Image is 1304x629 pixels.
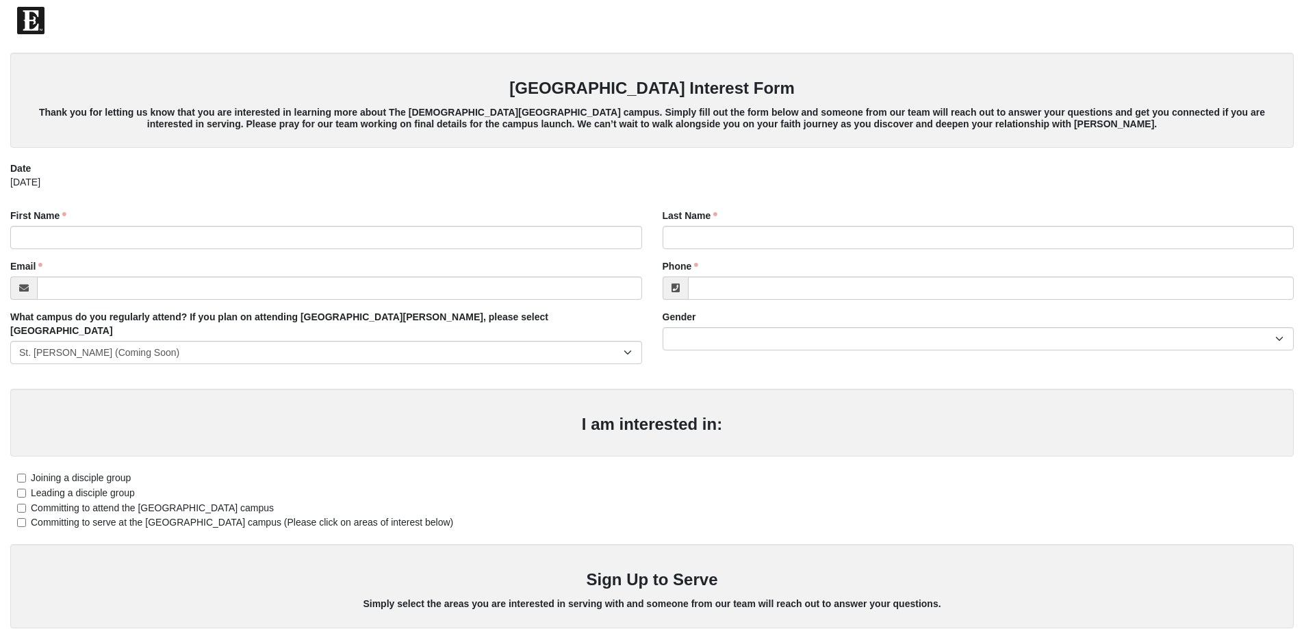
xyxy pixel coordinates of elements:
[48,14,240,27] span: The [DEMOGRAPHIC_DATA] of Eleven22
[31,517,453,528] span: Committing to serve at the [GEOGRAPHIC_DATA] campus (Please click on areas of interest below)
[10,162,31,175] label: Date
[31,487,135,498] span: Leading a disciple group
[663,209,718,222] label: Last Name
[17,489,26,498] input: Leading a disciple group
[24,570,1280,590] h3: Sign Up to Serve
[24,107,1280,130] h5: Thank you for letting us know that you are interested in learning more about The [DEMOGRAPHIC_DAT...
[10,175,1294,198] div: [DATE]
[31,502,274,513] span: Committing to attend the [GEOGRAPHIC_DATA] campus
[17,504,26,513] input: Committing to attend the [GEOGRAPHIC_DATA] campus
[17,474,26,483] input: Joining a disciple group
[10,259,42,273] label: Email
[10,209,66,222] label: First Name
[24,598,1280,610] h5: Simply select the areas you are interested in serving with and someone from our team will reach o...
[17,518,26,527] input: Committing to serve at the [GEOGRAPHIC_DATA] campus (Please click on areas of interest below)
[24,79,1280,99] h3: [GEOGRAPHIC_DATA] Interest Form
[663,310,696,324] label: Gender
[24,415,1280,435] h3: I am interested in:
[663,259,699,273] label: Phone
[17,7,44,34] img: Eleven22 logo
[31,472,131,483] span: Joining a disciple group
[10,310,642,337] label: What campus do you regularly attend? If you plan on attending [GEOGRAPHIC_DATA][PERSON_NAME], ple...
